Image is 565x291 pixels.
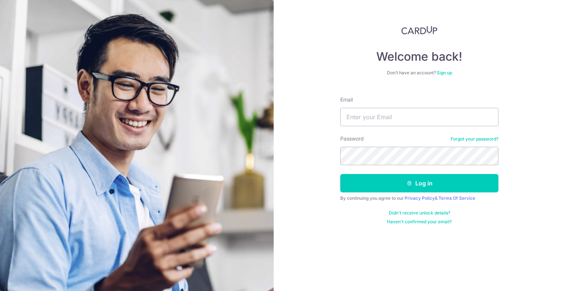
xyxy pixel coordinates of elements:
[340,96,353,103] label: Email
[401,26,437,35] img: CardUp Logo
[438,195,475,201] a: Terms Of Service
[437,70,452,75] a: Sign up
[340,108,498,126] input: Enter your Email
[340,70,498,76] div: Don’t have an account?
[405,195,435,201] a: Privacy Policy
[451,136,498,142] a: Forgot your password?
[340,135,364,142] label: Password
[389,210,450,216] a: Didn't receive unlock details?
[340,174,498,192] button: Log in
[340,49,498,64] h4: Welcome back!
[340,195,498,201] div: By continuing you agree to our &
[387,219,452,225] a: Haven't confirmed your email?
